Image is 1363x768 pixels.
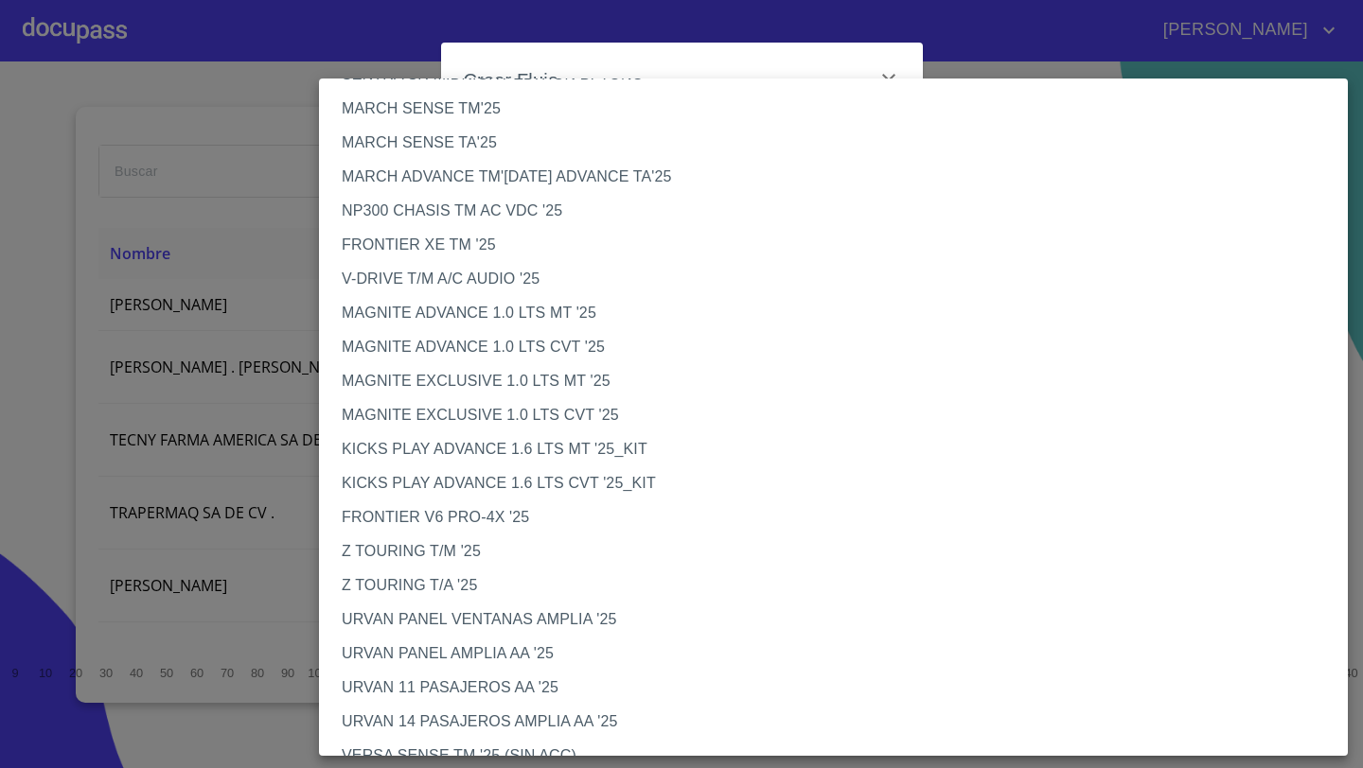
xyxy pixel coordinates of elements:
li: KICKS PLAY ADVANCE 1.6 LTS MT '25_KIT [319,432,1348,466]
li: V-DRIVE T/M A/C AUDIO '25 [319,262,1348,296]
li: FRONTIER V6 PRO-4X '25 [319,500,1348,534]
li: MAGNITE ADVANCE 1.0 LTS MT '25 [319,296,1348,330]
li: NP300 CHASIS TM AC VDC '25 [319,194,1348,228]
li: Z TOURING T/A '25 [319,568,1348,602]
li: FRONTIER XE TM '25 [319,228,1348,262]
li: URVAN PANEL AMPLIA AA '25 [319,637,1348,671]
li: URVAN 14 PASAJEROS AMPLIA AA '25 [319,705,1348,739]
li: MARCH ADVANCE TM'[DATE] ADVANCE TA'25 [319,160,1348,194]
li: MARCH SENSE TA'25 [319,126,1348,160]
li: MAGNITE EXCLUSIVE 1.0 LTS CVT '25 [319,398,1348,432]
li: MAGNITE ADVANCE 1.0 LTS CVT '25 [319,330,1348,364]
li: KICKS PLAY ADVANCE 1.6 LTS CVT '25_KIT [319,466,1348,500]
li: URVAN PANEL VENTANAS AMPLIA '25 [319,602,1348,637]
li: MAGNITE EXCLUSIVE 1.0 LTS MT '25 [319,364,1348,398]
li: MARCH SENSE TM'25 [319,92,1348,126]
li: Z TOURING T/M '25 [319,534,1348,568]
li: URVAN 11 PASAJEROS AA '25 [319,671,1348,705]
